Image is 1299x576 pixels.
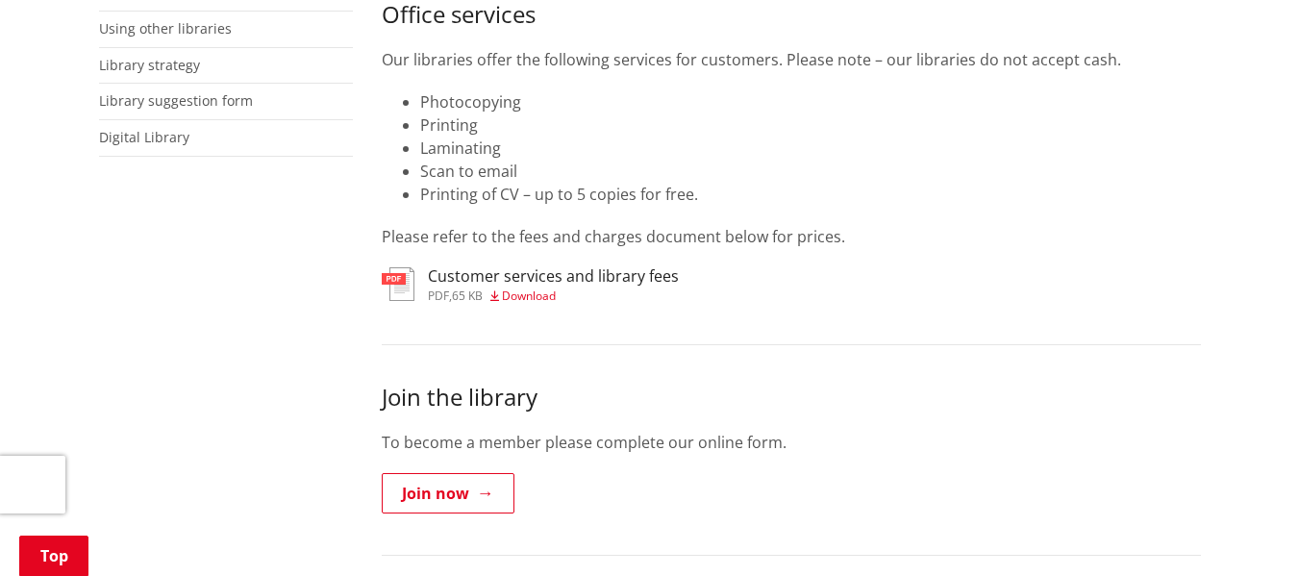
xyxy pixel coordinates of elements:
a: Digital Library [99,128,189,146]
h3: Join the library [382,384,1201,412]
a: Using other libraries [99,19,232,38]
span: pdf [428,288,449,304]
p: To become a member please complete our online form. [382,431,1201,454]
span: 65 KB [452,288,483,304]
a: Join now [382,473,514,513]
p: Our libraries offer the following services for customers. Please note – our libraries do not acce... [382,48,1201,71]
a: Library strategy [99,56,200,74]
li: Laminating [420,137,1201,160]
li: Photocopying [420,90,1201,113]
img: document-pdf.svg [382,267,414,301]
iframe: Messenger Launcher [1211,495,1280,564]
a: Library suggestion form [99,91,253,110]
h3: Office services [382,1,1201,29]
div: , [428,290,679,302]
p: Please refer to the fees and charges document below for prices. [382,225,1201,248]
li: Printing of CV – up to 5 copies for free. [420,183,1201,206]
a: Customer services and library fees pdf,65 KB Download [382,267,679,302]
li: Scan to email [420,160,1201,183]
a: Top [19,536,88,576]
h3: Customer services and library fees [428,267,679,286]
li: Printing [420,113,1201,137]
span: Download [502,288,556,304]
